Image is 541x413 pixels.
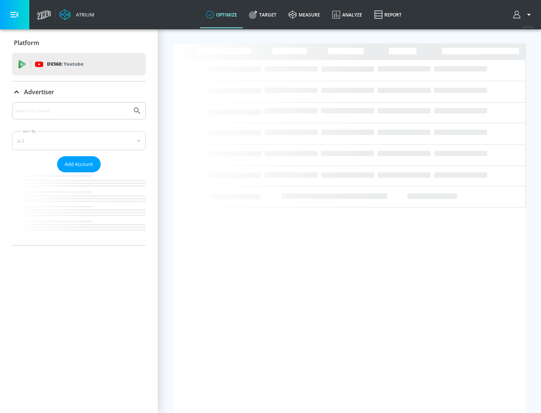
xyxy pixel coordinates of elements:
[326,1,368,28] a: Analyze
[12,81,146,102] div: Advertiser
[47,60,83,68] p: DV360:
[24,88,54,96] p: Advertiser
[12,131,146,150] div: A-Z
[283,1,326,28] a: measure
[523,25,533,29] span: v 4.24.0
[15,106,129,116] input: Search by name
[14,39,39,47] p: Platform
[200,1,243,28] a: optimize
[243,1,283,28] a: Target
[12,32,146,53] div: Platform
[12,102,146,245] div: Advertiser
[73,11,94,18] div: Atrium
[368,1,408,28] a: Report
[12,53,146,75] div: DV360: Youtube
[12,172,146,245] nav: list of Advertiser
[21,129,38,134] label: Sort By
[65,160,93,169] span: Add Account
[63,60,83,68] p: Youtube
[57,156,101,172] button: Add Account
[59,9,94,20] a: Atrium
